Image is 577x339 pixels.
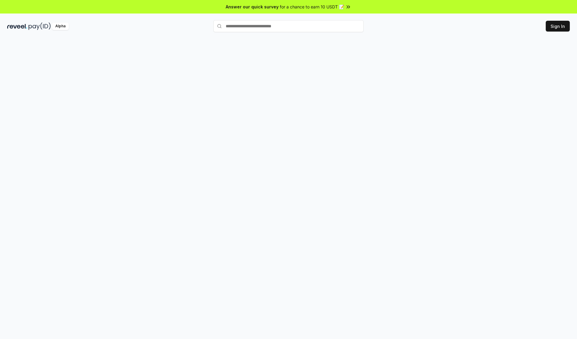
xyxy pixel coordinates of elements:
img: reveel_dark [7,23,27,30]
img: pay_id [29,23,51,30]
div: Alpha [52,23,69,30]
span: Answer our quick survey [226,4,279,10]
button: Sign In [546,21,570,32]
span: for a chance to earn 10 USDT 📝 [280,4,344,10]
